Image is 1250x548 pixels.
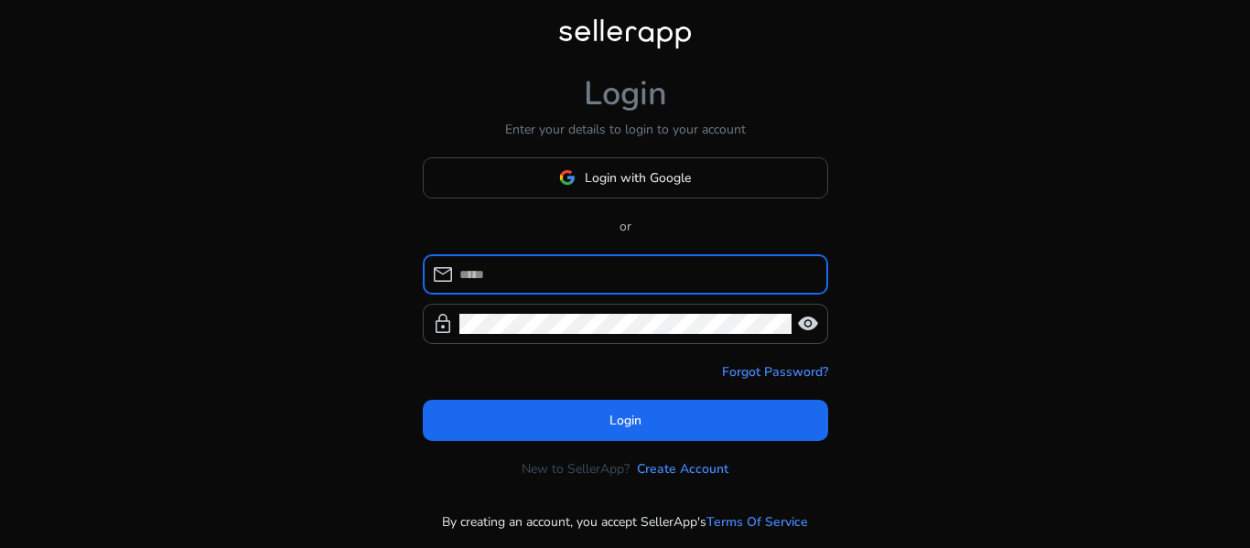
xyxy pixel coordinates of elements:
[585,168,691,188] span: Login with Google
[505,120,746,139] p: Enter your details to login to your account
[423,400,828,441] button: Login
[423,217,828,236] p: or
[432,313,454,335] span: lock
[722,362,828,381] a: Forgot Password?
[797,313,819,335] span: visibility
[432,263,454,285] span: mail
[609,411,641,430] span: Login
[637,459,728,478] a: Create Account
[559,169,576,186] img: google-logo.svg
[584,74,667,113] h1: Login
[423,157,828,199] button: Login with Google
[522,459,630,478] p: New to SellerApp?
[706,512,808,532] a: Terms Of Service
